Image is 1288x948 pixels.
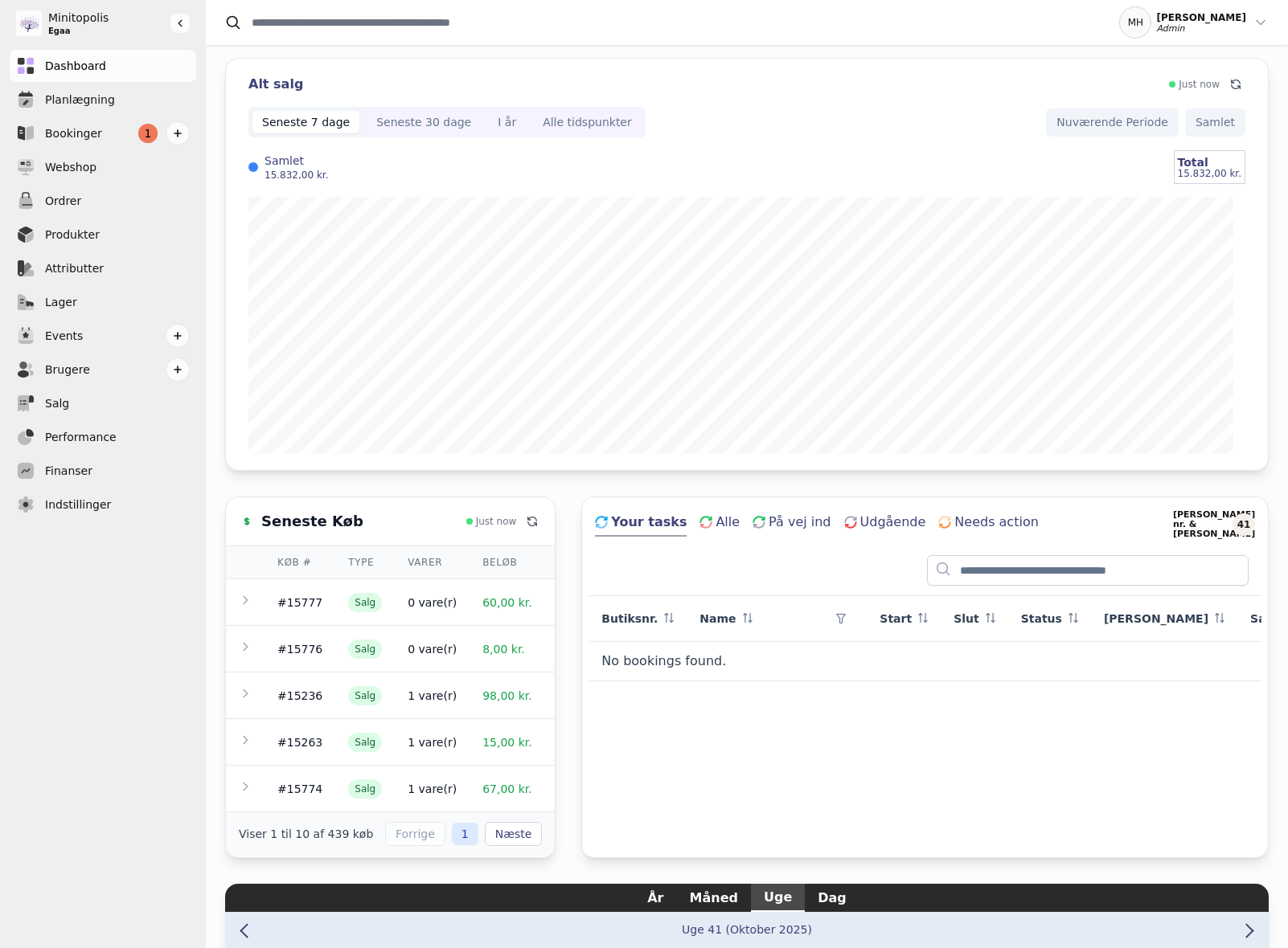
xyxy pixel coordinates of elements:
button: Gør sidebaren større eller mindre [170,14,190,33]
span: Just now [476,515,517,528]
span: 1 [138,124,158,143]
span: Finanser [45,463,92,480]
div: Alle tidspunkter [543,114,632,130]
a: Performance [10,421,196,453]
span: Just now [1179,78,1220,91]
div: #15774 [277,781,322,797]
span: 67,00 kr. [482,783,532,795]
div: 0 vare(r) [408,595,457,611]
span: Webshop [45,159,96,176]
span: Planlægning [45,92,115,108]
span: Dashboard [45,58,106,75]
span: Performance [45,429,117,446]
div: #15263 [277,734,322,750]
a: Indstillinger [10,488,196,521]
button: År view [634,884,676,912]
span: Indstillinger [45,496,111,513]
button: Refresh data [1226,75,1245,94]
button: Uge view [751,884,805,912]
th: Betaling [552,546,640,579]
button: Seneste 30 dage [363,107,485,137]
span: Alle [716,513,740,532]
h3: Seneste Køb [261,510,363,533]
div: Seneste 30 dage [376,114,471,130]
a: Dashboard [10,50,196,82]
button: Seneste 7 dage [248,107,363,137]
th: Varer [395,546,470,579]
div: Total [1178,154,1241,170]
button: Previous week [236,918,257,942]
span: [PERSON_NAME] [1104,611,1208,627]
div: 0 vare(r) [408,641,457,657]
th: Beløb [470,546,552,579]
span: Butiksnr. [601,611,658,627]
a: Webshop [10,151,196,183]
div: Viser 1 til 10 af 439 køb [239,826,373,842]
span: Nuværende Periode [1056,114,1168,131]
div: 15.832,00 kr. [265,169,328,182]
span: Produkter [45,227,100,243]
span: 1 [452,823,478,845]
button: Refresh data [523,512,542,531]
span: Salg [348,779,382,799]
button: Samlet [1185,108,1245,137]
span: Salg [348,593,382,612]
button: Go to month view [682,922,812,937]
button: Needs action [938,513,1038,537]
button: Alle tidspunkter [530,107,646,137]
a: Lager [10,286,196,318]
span: Start [880,611,912,627]
a: Finanser [10,455,196,487]
button: MH[PERSON_NAME]Admin [1119,6,1269,39]
a: Ordrer [10,185,196,217]
label: Samlet [265,153,328,169]
a: Bookinger1 [10,117,196,149]
div: #15776 [277,641,322,657]
button: På vej ind [753,513,831,537]
span: Bookinger [45,125,102,142]
button: Udgående [844,513,926,537]
button: Forrige [385,822,445,846]
a: Events [10,320,196,352]
div: #15236 [277,688,322,704]
div: I år [498,114,516,130]
span: På vej ind [769,513,831,532]
span: 98,00 kr. [482,689,532,702]
th: Type [335,546,395,579]
span: Events [45,328,83,345]
button: Næste [485,822,543,846]
button: I år [485,107,530,137]
span: Salg [1250,611,1278,627]
a: Brugere [10,353,196,386]
th: Køb # [265,546,335,579]
div: #15777 [277,595,322,611]
span: Samlet [1196,114,1235,131]
span: Brugere [45,362,90,378]
button: Alle [699,513,740,537]
span: Status [1021,611,1062,627]
span: Ordrer [45,193,81,210]
div: 1 vare(r) [408,781,457,797]
button: Måned view [677,884,751,912]
button: Dag view [805,884,859,912]
div: Calendar views navigation [225,884,1269,912]
span: Udgående [860,513,926,532]
a: Produkter [10,219,196,251]
span: [PERSON_NAME] nr. & [PERSON_NAME] [1173,510,1229,539]
span: Salg [45,395,69,412]
span: 15,00 kr. [482,736,532,749]
span: Lager [45,294,77,311]
div: 1 vare(r) [408,688,457,704]
div: 41 [1233,513,1255,536]
div: Alt salg [248,75,1169,94]
span: Needs action [954,513,1038,532]
span: Slut [954,611,979,627]
div: Seneste 7 dage [262,114,350,130]
button: Your tasks [595,513,687,537]
div: 1 vare(r) [408,734,457,750]
span: Salg [348,733,382,752]
span: Your tasks [611,513,687,532]
button: Nuværende Periode [1046,108,1179,137]
button: Next week [1236,918,1257,942]
div: MH [1119,6,1151,39]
